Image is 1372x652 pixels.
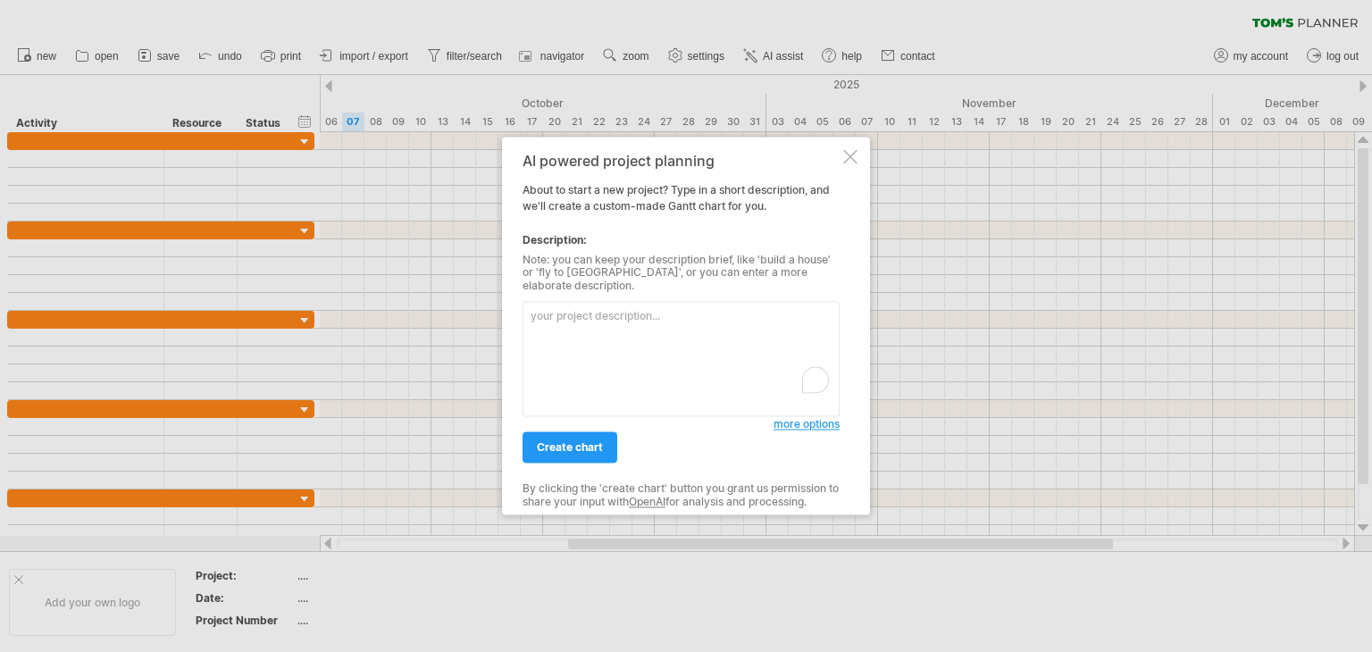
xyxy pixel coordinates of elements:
div: By clicking the 'create chart' button you grant us permission to share your input with for analys... [523,483,840,509]
a: more options [774,417,840,433]
div: Description: [523,232,840,248]
span: more options [774,418,840,431]
div: About to start a new project? Type in a short description, and we'll create a custom-made Gantt c... [523,153,840,498]
textarea: To enrich screen reader interactions, please activate Accessibility in Grammarly extension settings [523,302,840,417]
a: OpenAI [629,495,665,508]
a: create chart [523,432,617,464]
div: AI powered project planning [523,153,840,169]
div: Note: you can keep your description brief, like 'build a house' or 'fly to [GEOGRAPHIC_DATA]', or... [523,254,840,292]
span: create chart [537,441,603,455]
